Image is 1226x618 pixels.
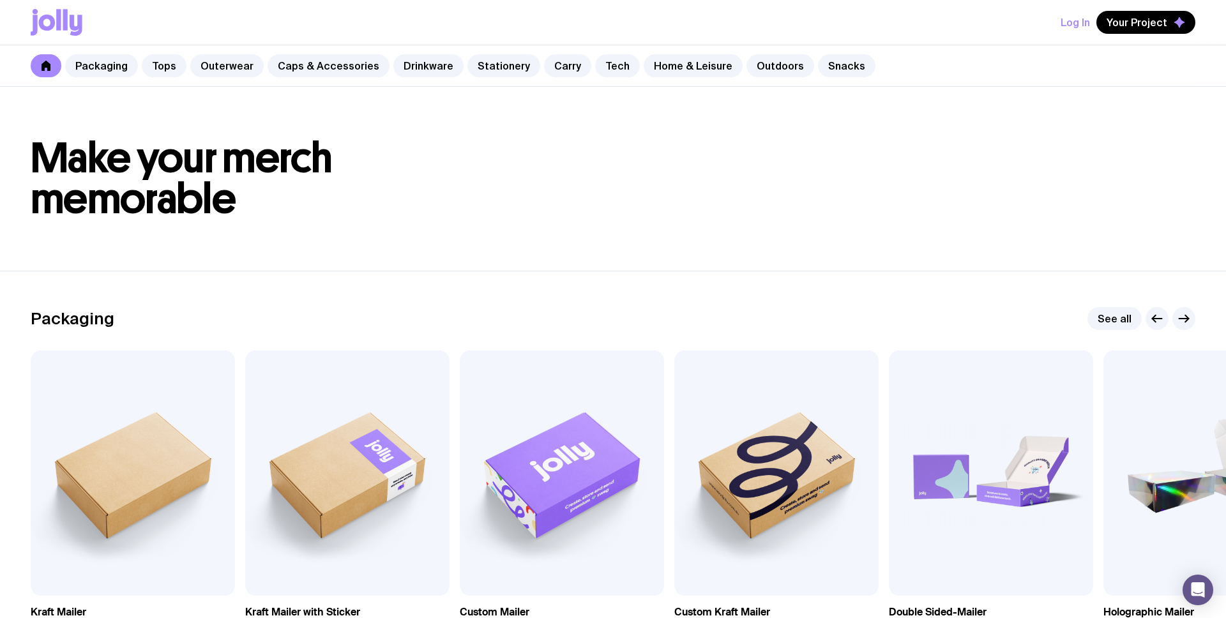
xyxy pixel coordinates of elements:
a: Drinkware [393,54,464,77]
div: Open Intercom Messenger [1183,575,1213,605]
a: Caps & Accessories [268,54,390,77]
button: Your Project [1096,11,1195,34]
a: Outdoors [746,54,814,77]
h2: Packaging [31,309,114,328]
a: Snacks [818,54,875,77]
a: Carry [544,54,591,77]
a: See all [1087,307,1142,330]
a: Home & Leisure [644,54,743,77]
span: Your Project [1107,16,1167,29]
span: Make your merch memorable [31,133,333,224]
a: Packaging [65,54,138,77]
button: Log In [1061,11,1090,34]
a: Outerwear [190,54,264,77]
a: Tops [142,54,186,77]
a: Stationery [467,54,540,77]
a: Tech [595,54,640,77]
